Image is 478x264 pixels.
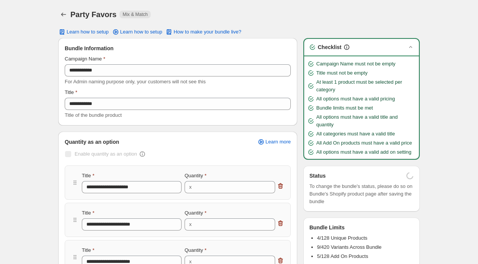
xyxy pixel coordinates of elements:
span: Title of the bundle product [65,112,122,118]
span: Bundle limits must be met [316,104,373,112]
span: Learn how to setup [67,29,109,35]
button: Learn how to setup [54,27,113,37]
span: To change the bundle's status, please do so on Bundle's Shopify product page after saving the bundle [309,183,414,205]
h1: Party Favors [70,10,116,19]
span: All options must have a valid title and quantity [316,113,416,129]
span: Campaign Name must not be empty [316,60,395,68]
label: Title [82,209,94,217]
span: At least 1 product must be selected per category [316,78,416,94]
h3: Status [309,172,326,180]
span: All Add On products must have a valid price [316,139,412,147]
span: All options must have a valid pricing [316,95,395,103]
a: Learn how to setup [107,27,167,37]
span: Bundle Information [65,45,113,52]
span: 4/128 Unique Products [317,235,367,241]
h3: Bundle Limits [309,224,345,231]
label: Title [82,247,94,254]
label: Quantity [185,209,206,217]
label: Quantity [185,172,206,180]
label: Title [65,89,77,96]
span: Mix & Match [123,11,148,17]
label: Title [82,172,94,180]
div: x [189,183,192,191]
span: Title must not be empty [316,69,368,77]
button: How to make your bundle live? [161,27,246,37]
div: x [189,221,192,228]
span: Quantity as an option [65,138,119,146]
span: 9/420 Variants Across Bundle [317,244,382,250]
span: Enable quantity as an option [75,151,137,157]
span: For Admin naming purpose only, your customers will not see this [65,79,206,84]
span: All options must have a valid add on setting [316,148,411,156]
h3: Checklist [318,43,341,51]
a: Learn more [253,137,295,147]
span: All categories must have a valid title [316,130,395,138]
span: 5/128 Add On Products [317,253,368,259]
span: How to make your bundle live? [174,29,241,35]
label: Campaign Name [65,55,105,63]
span: Learn more [266,139,291,145]
span: Learn how to setup [120,29,163,35]
label: Quantity [185,247,206,254]
button: Back [58,9,69,20]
